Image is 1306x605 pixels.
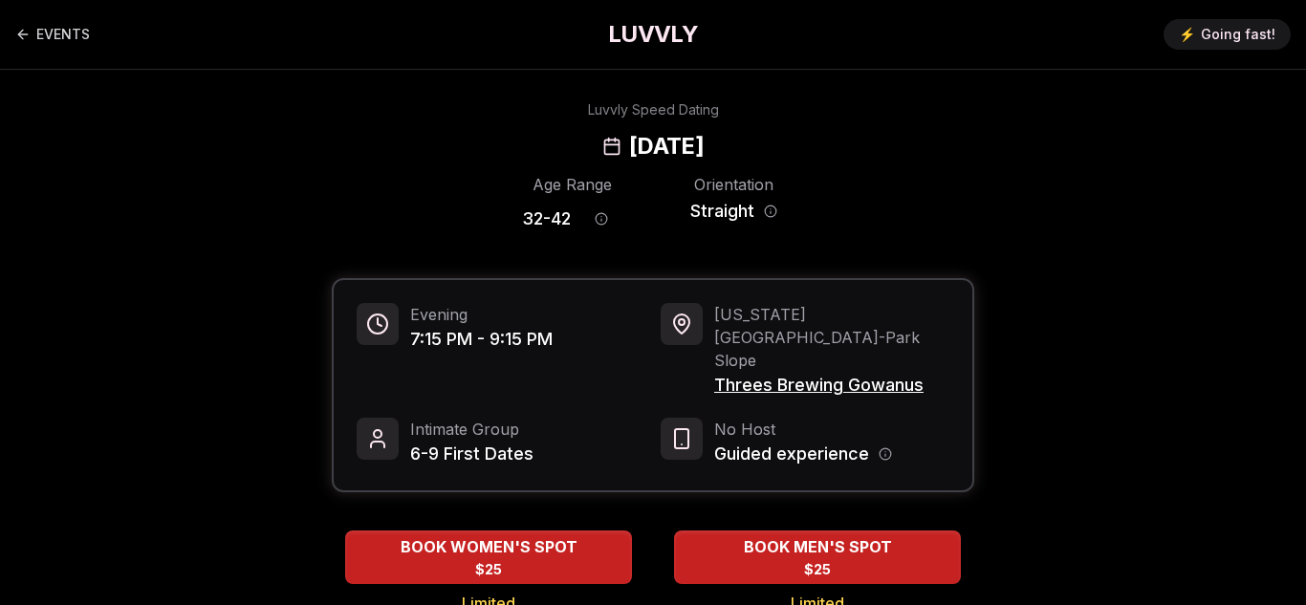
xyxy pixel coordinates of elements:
button: Orientation information [764,205,777,218]
span: 6-9 First Dates [410,441,533,467]
span: BOOK WOMEN'S SPOT [397,535,581,558]
h2: [DATE] [629,131,704,162]
a: LUVVLY [608,19,698,50]
button: BOOK WOMEN'S SPOT - Limited [345,530,632,584]
span: BOOK MEN'S SPOT [740,535,896,558]
span: Evening [410,303,553,326]
div: Luvvly Speed Dating [588,100,719,119]
span: Straight [690,198,754,225]
span: No Host [714,418,892,441]
span: $25 [475,560,502,579]
button: Host information [879,447,892,461]
a: Back to events [15,15,90,54]
span: 32 - 42 [522,205,571,232]
span: ⚡️ [1179,25,1195,44]
div: Orientation [684,173,784,196]
button: Age range information [580,198,622,240]
button: BOOK MEN'S SPOT - Limited [674,530,961,584]
span: Threes Brewing Gowanus [714,372,949,399]
span: Going fast! [1201,25,1275,44]
span: 7:15 PM - 9:15 PM [410,326,553,353]
span: Guided experience [714,441,869,467]
span: [US_STATE][GEOGRAPHIC_DATA] - Park Slope [714,303,949,372]
span: $25 [804,560,831,579]
div: Age Range [522,173,622,196]
span: Intimate Group [410,418,533,441]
